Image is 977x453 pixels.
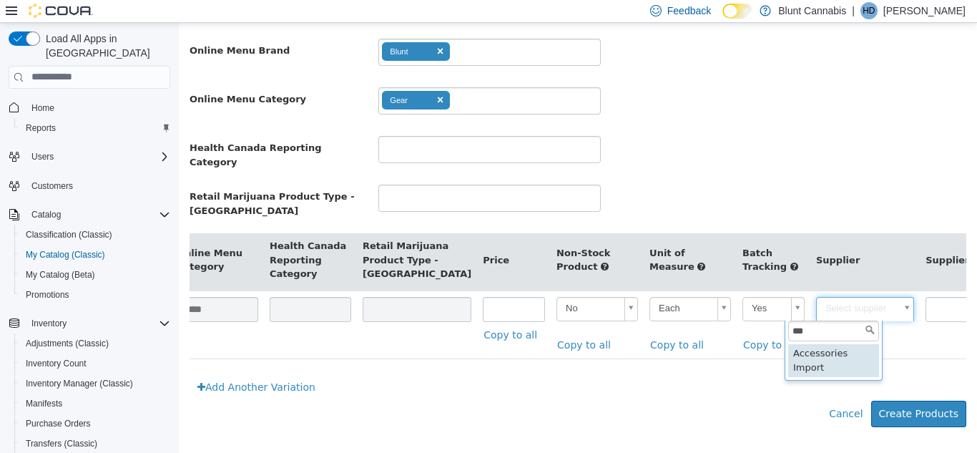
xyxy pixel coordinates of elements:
span: Users [26,148,170,165]
button: Manifests [14,394,176,414]
span: HD [863,2,875,19]
a: Transfers (Classic) [20,435,103,452]
button: Adjustments (Classic) [14,333,176,354]
button: Catalog [26,206,67,223]
span: My Catalog (Classic) [20,246,170,263]
a: My Catalog (Beta) [20,266,101,283]
button: My Catalog (Classic) [14,245,176,265]
button: Classification (Classic) [14,225,176,245]
span: My Catalog (Beta) [20,266,170,283]
a: Inventory Manager (Classic) [20,375,139,392]
span: Inventory Count [26,358,87,369]
button: Purchase Orders [14,414,176,434]
span: Reports [26,122,56,134]
button: Inventory [26,315,72,332]
p: Blunt Cannabis [778,2,846,19]
span: My Catalog (Classic) [26,249,105,260]
span: Promotions [20,286,170,303]
span: Adjustments (Classic) [20,335,170,352]
a: Inventory Count [20,355,92,372]
span: Transfers (Classic) [26,438,97,449]
span: Classification (Classic) [26,229,112,240]
span: Load All Apps in [GEOGRAPHIC_DATA] [40,31,170,60]
span: Inventory Manager (Classic) [20,375,170,392]
a: Purchase Orders [20,415,97,432]
a: Customers [26,177,79,195]
span: Feedback [667,4,711,18]
span: Adjustments (Classic) [26,338,109,349]
a: My Catalog (Classic) [20,246,111,263]
span: Transfers (Classic) [20,435,170,452]
span: Catalog [26,206,170,223]
span: Customers [31,180,73,192]
span: Customers [26,177,170,195]
button: My Catalog (Beta) [14,265,176,285]
span: Inventory Count [20,355,170,372]
input: Dark Mode [722,4,752,19]
span: Home [31,102,54,114]
span: My Catalog (Beta) [26,269,95,281]
button: Promotions [14,285,176,305]
span: Manifests [20,395,170,412]
button: Home [3,97,176,118]
span: Users [31,151,54,162]
span: Inventory Manager (Classic) [26,378,133,389]
span: Promotions [26,289,69,301]
button: Reports [14,118,176,138]
a: Promotions [20,286,75,303]
button: Users [3,147,176,167]
div: Accessories Import [609,321,700,354]
button: Customers [3,175,176,196]
span: Inventory [26,315,170,332]
span: Catalog [31,209,61,220]
span: Home [26,99,170,117]
p: | [852,2,855,19]
span: Reports [20,120,170,137]
img: Cova [29,4,93,18]
a: Home [26,99,60,117]
p: [PERSON_NAME] [883,2,966,19]
div: Hayley Drew [860,2,878,19]
span: Purchase Orders [20,415,170,432]
button: Inventory Manager (Classic) [14,374,176,394]
span: Manifests [26,398,62,409]
button: Users [26,148,59,165]
span: Classification (Classic) [20,226,170,243]
span: Purchase Orders [26,418,91,429]
a: Classification (Classic) [20,226,118,243]
a: Manifests [20,395,68,412]
button: Inventory [3,313,176,333]
button: Inventory Count [14,354,176,374]
button: Catalog [3,205,176,225]
a: Adjustments (Classic) [20,335,114,352]
a: Reports [20,120,62,137]
span: Inventory [31,318,67,329]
